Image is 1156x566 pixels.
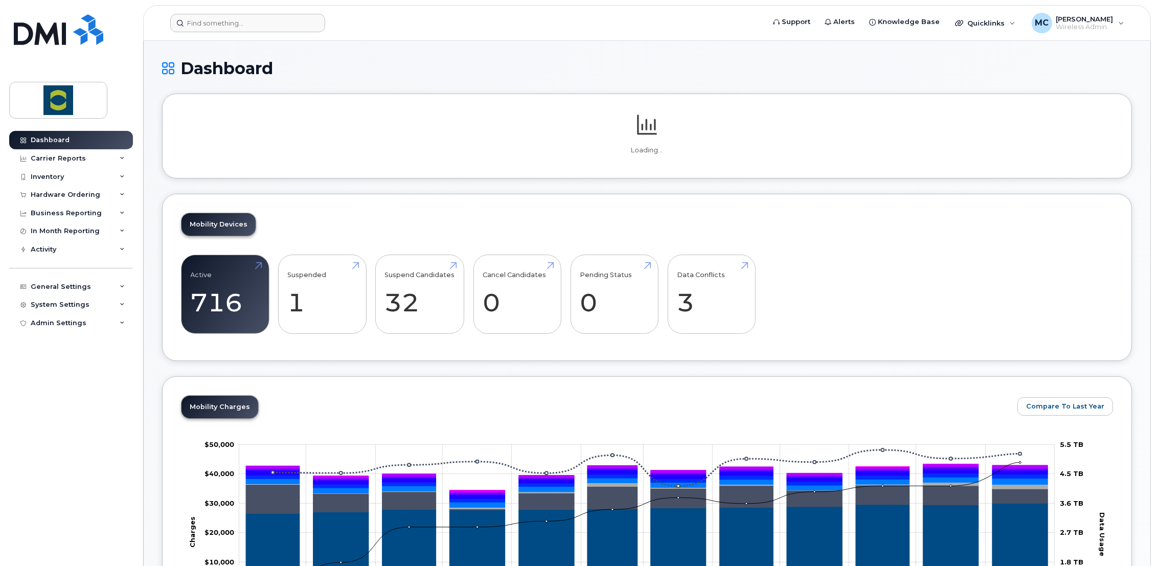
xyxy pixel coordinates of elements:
tspan: $20,000 [205,528,234,536]
a: Cancel Candidates 0 [483,261,552,328]
g: $0 [205,557,234,565]
a: Pending Status 0 [580,261,649,328]
tspan: Charges [188,516,196,548]
tspan: 1.8 TB [1060,557,1083,565]
a: Active 716 [191,261,260,328]
tspan: 2.7 TB [1060,528,1083,536]
a: Data Conflicts 3 [677,261,746,328]
tspan: Data Usage [1098,512,1106,556]
tspan: 5.5 TB [1060,440,1083,448]
g: $0 [205,469,234,478]
g: $0 [205,528,234,536]
g: $0 [205,440,234,448]
a: Suspended 1 [288,261,357,328]
a: Suspend Candidates 32 [385,261,455,328]
h1: Dashboard [162,59,1132,77]
tspan: $50,000 [205,440,234,448]
button: Compare To Last Year [1017,397,1113,416]
span: Compare To Last Year [1026,401,1104,411]
tspan: $10,000 [205,557,234,565]
p: Loading... [181,146,1113,155]
tspan: 4.5 TB [1060,469,1083,478]
a: Mobility Charges [182,396,258,418]
tspan: 3.6 TB [1060,499,1083,507]
g: $0 [205,499,234,507]
a: Mobility Devices [182,213,256,236]
tspan: $30,000 [205,499,234,507]
g: Roaming [246,484,1048,513]
tspan: $40,000 [205,469,234,478]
